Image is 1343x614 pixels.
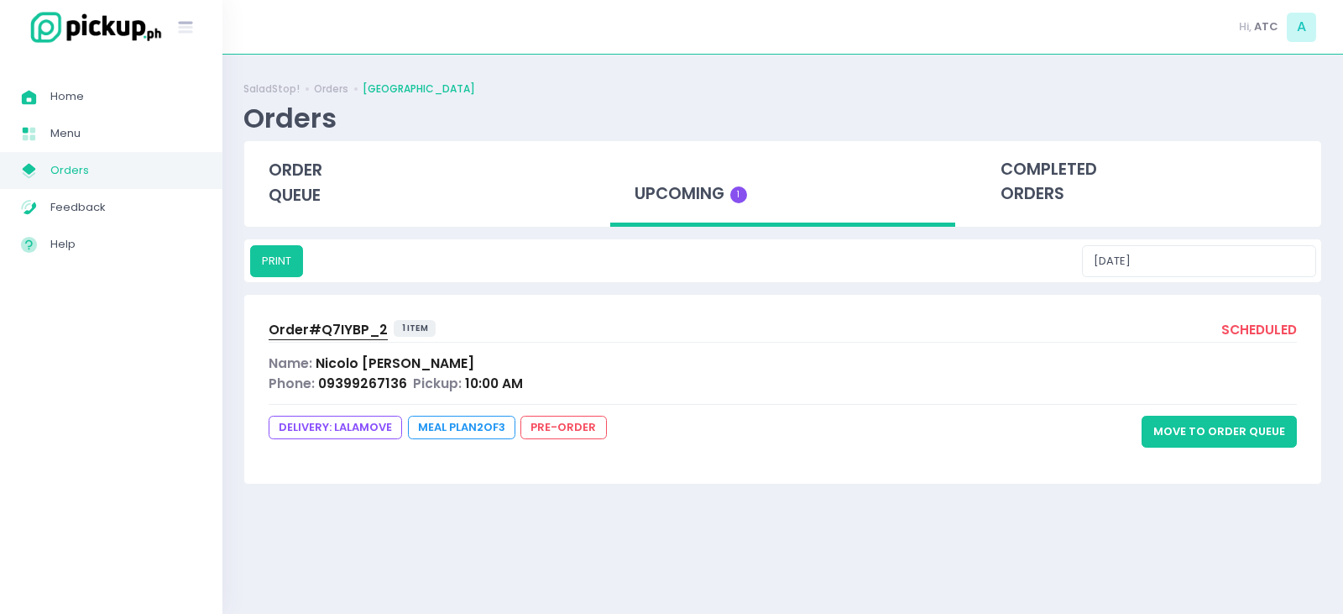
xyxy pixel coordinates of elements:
div: completed orders [976,141,1321,223]
span: 1 item [394,320,436,337]
a: Order#Q7IYBP_2 [269,320,388,343]
div: scheduled [1221,320,1297,343]
span: Feedback [50,197,201,218]
span: 09399267136 [318,375,407,392]
a: Orders [314,81,348,97]
a: [GEOGRAPHIC_DATA] [363,81,475,97]
span: 10:00 AM [465,375,523,392]
a: SaladStop! [243,81,300,97]
span: Menu [50,123,201,144]
span: Orders [50,160,201,181]
span: Pickup: [413,375,462,392]
span: Meal Plan 2 of 3 [408,416,515,439]
div: Orders [243,102,337,134]
button: PRINT [250,245,303,277]
span: order queue [269,159,322,207]
span: Hi, [1239,18,1252,35]
span: Order# Q7IYBP_2 [269,321,388,338]
div: upcoming [610,141,955,228]
span: Help [50,234,201,255]
span: Nicolo [PERSON_NAME] [316,354,474,372]
img: logo [21,9,164,45]
span: ATC [1254,18,1278,35]
span: Name: [269,354,312,372]
span: 1 [730,186,747,203]
span: DELIVERY: lalamove [269,416,402,439]
span: Phone: [269,375,315,392]
button: Move to Order Queue [1142,416,1297,448]
span: pre-order [520,416,606,439]
span: Home [50,86,201,108]
span: A [1287,13,1316,42]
